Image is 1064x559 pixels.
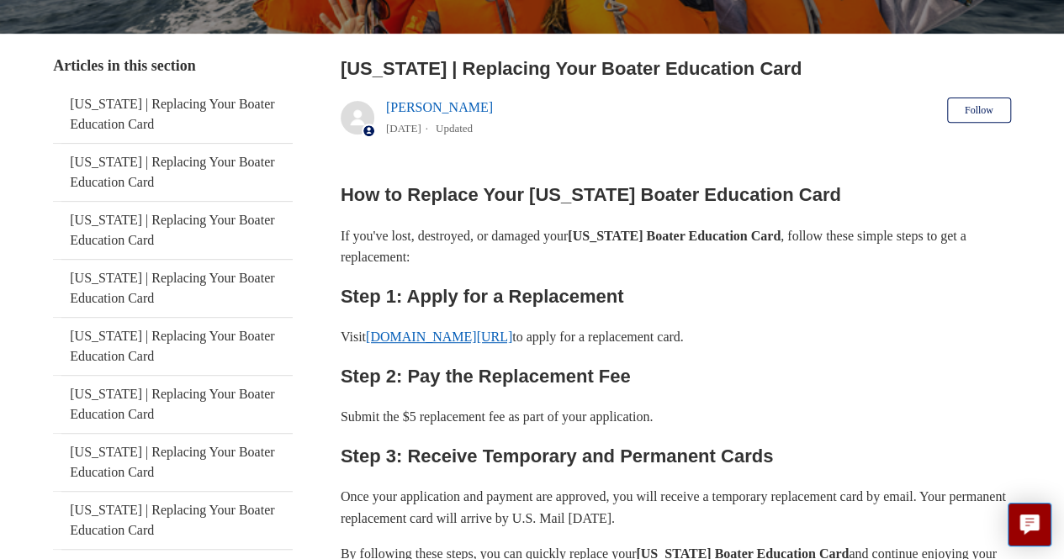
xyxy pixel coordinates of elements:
button: Follow Article [947,98,1011,123]
a: [US_STATE] | Replacing Your Boater Education Card [53,434,293,491]
a: [US_STATE] | Replacing Your Boater Education Card [53,86,293,143]
a: [US_STATE] | Replacing Your Boater Education Card [53,144,293,201]
h2: California | Replacing Your Boater Education Card [341,55,1011,82]
a: [US_STATE] | Replacing Your Boater Education Card [53,260,293,317]
p: If you've lost, destroyed, or damaged your , follow these simple steps to get a replacement: [341,225,1011,268]
a: [US_STATE] | Replacing Your Boater Education Card [53,318,293,375]
h2: Step 1: Apply for a Replacement [341,282,1011,311]
a: [PERSON_NAME] [386,100,493,114]
button: Live chat [1008,503,1051,546]
h2: How to Replace Your [US_STATE] Boater Education Card [341,180,1011,209]
h2: Step 3: Receive Temporary and Permanent Cards [341,441,1011,471]
a: [US_STATE] | Replacing Your Boater Education Card [53,492,293,549]
time: 05/23/2024, 11:25 [386,122,421,134]
span: Articles in this section [53,57,195,74]
a: [US_STATE] | Replacing Your Boater Education Card [53,202,293,259]
p: Visit to apply for a replacement card. [341,326,1011,348]
h2: Step 2: Pay the Replacement Fee [341,361,1011,391]
p: Submit the $5 replacement fee as part of your application. [341,406,1011,428]
a: [US_STATE] | Replacing Your Boater Education Card [53,376,293,433]
p: Once your application and payment are approved, you will receive a temporary replacement card by ... [341,486,1011,529]
li: Updated [436,122,473,134]
a: [DOMAIN_NAME][URL] [366,330,512,344]
strong: [US_STATE] Boater Education Card [568,229,781,243]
